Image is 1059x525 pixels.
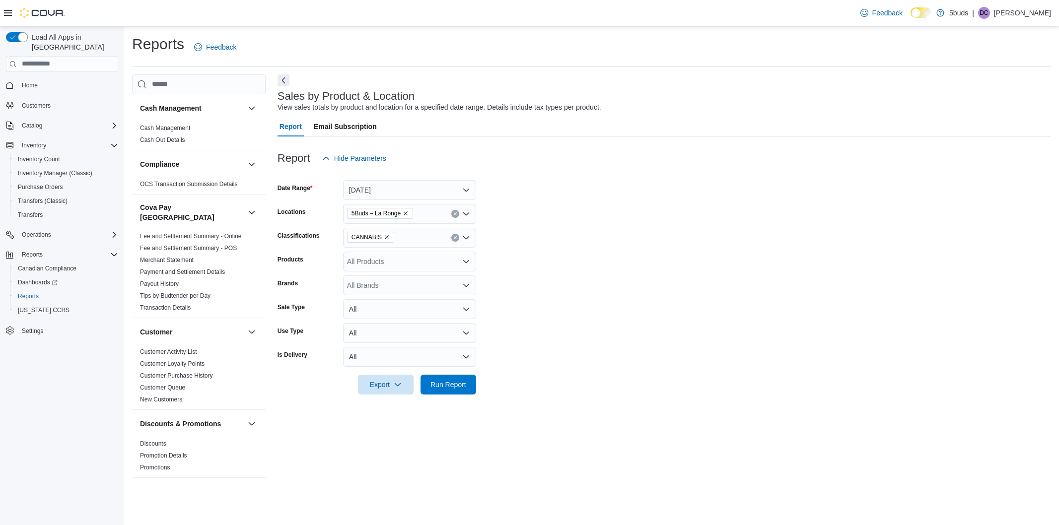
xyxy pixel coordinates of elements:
span: Settings [22,327,43,335]
a: Feedback [856,3,907,23]
span: Home [22,81,38,89]
button: All [343,347,476,367]
div: Cova Pay [GEOGRAPHIC_DATA] [132,230,266,318]
button: Catalog [2,119,122,132]
a: Reports [14,290,43,302]
button: Clear input [451,234,459,242]
span: Fee and Settlement Summary - POS [140,244,237,252]
button: Catalog [18,120,46,131]
img: Cova [20,8,65,18]
span: Customers [22,102,51,110]
label: Locations [278,208,306,216]
span: Feedback [206,42,236,52]
p: | [972,7,974,19]
button: Clear input [451,210,459,218]
span: Reports [14,290,118,302]
span: Home [18,79,118,91]
button: Settings [2,323,122,337]
a: Cash Management [140,125,190,131]
p: [PERSON_NAME] [994,7,1051,19]
label: Date Range [278,184,313,192]
a: Inventory Count [14,153,64,165]
a: Feedback [190,37,240,57]
button: Open list of options [462,281,470,289]
span: Fee and Settlement Summary - Online [140,232,242,240]
label: Use Type [278,327,303,335]
div: Discounts & Promotions [132,438,266,477]
span: Feedback [872,8,903,18]
span: Operations [18,229,118,241]
button: Transfers [10,208,122,222]
span: Canadian Compliance [18,264,76,272]
span: Inventory Count [14,153,118,165]
span: New Customers [140,395,182,403]
button: Cash Management [246,102,258,114]
span: Operations [22,231,51,239]
button: Cova Pay [GEOGRAPHIC_DATA] [246,206,258,218]
a: Dashboards [10,275,122,289]
a: Inventory Manager (Classic) [14,167,96,179]
span: Customer Purchase History [140,372,213,380]
span: Inventory Manager (Classic) [18,169,92,177]
button: Finance [246,486,258,498]
div: Cash Management [132,122,266,150]
button: Run Report [421,375,476,394]
button: All [343,299,476,319]
span: Transfers (Classic) [18,197,68,205]
a: Promotions [140,464,170,471]
span: Inventory [18,139,118,151]
span: Reports [22,251,43,259]
button: Open list of options [462,234,470,242]
a: OCS Transaction Submission Details [140,181,238,188]
h3: Compliance [140,159,179,169]
span: CANNABIS [347,232,394,243]
span: Email Subscription [314,117,377,136]
a: Payment and Settlement Details [140,268,225,275]
span: Dashboards [14,276,118,288]
a: [US_STATE] CCRS [14,304,73,316]
button: Remove CANNABIS from selection in this group [384,234,390,240]
h3: Finance [140,487,166,497]
span: OCS Transaction Submission Details [140,180,238,188]
h3: Cash Management [140,103,202,113]
button: Inventory Count [10,152,122,166]
span: Run Report [430,380,466,390]
span: Customer Loyalty Points [140,360,205,368]
a: Dashboards [14,276,62,288]
button: Purchase Orders [10,180,122,194]
span: Export [364,375,408,394]
span: Promotions [140,463,170,471]
a: Fee and Settlement Summary - Online [140,233,242,240]
span: Transaction Details [140,304,191,312]
span: Payout History [140,280,179,288]
span: Customers [18,99,118,112]
span: Tips by Budtender per Day [140,292,211,300]
a: Payout History [140,280,179,287]
button: Inventory [18,139,50,151]
a: New Customers [140,396,182,403]
span: Catalog [22,122,42,130]
span: Load All Apps in [GEOGRAPHIC_DATA] [28,32,118,52]
button: Inventory [2,138,122,152]
button: Reports [18,249,47,261]
span: Transfers (Classic) [14,195,118,207]
span: Inventory Manager (Classic) [14,167,118,179]
button: Discounts & Promotions [246,418,258,430]
span: Reports [18,249,118,261]
button: Reports [10,289,122,303]
button: All [343,323,476,343]
h3: Discounts & Promotions [140,419,221,429]
a: Discounts [140,440,166,447]
button: [US_STATE] CCRS [10,303,122,317]
button: Operations [2,228,122,242]
button: Remove 5Buds – La Ronge from selection in this group [403,210,409,216]
button: Compliance [140,159,244,169]
a: Home [18,79,42,91]
span: Purchase Orders [18,183,63,191]
a: Promotion Details [140,452,187,459]
label: Products [278,256,303,263]
button: [DATE] [343,180,476,200]
span: Inventory Count [18,155,60,163]
a: Customer Queue [140,384,185,391]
